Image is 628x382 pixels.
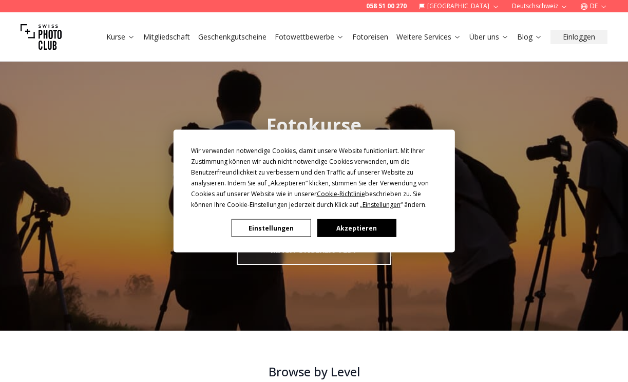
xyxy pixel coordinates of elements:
span: Cookie-Richtlinie [317,189,365,198]
button: Einstellungen [232,219,311,237]
button: Akzeptieren [317,219,396,237]
div: Cookie Consent Prompt [173,130,454,253]
div: Wir verwenden notwendige Cookies, damit unsere Website funktioniert. Mit Ihrer Zustimmung können ... [191,145,437,210]
span: Einstellungen [363,200,401,209]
